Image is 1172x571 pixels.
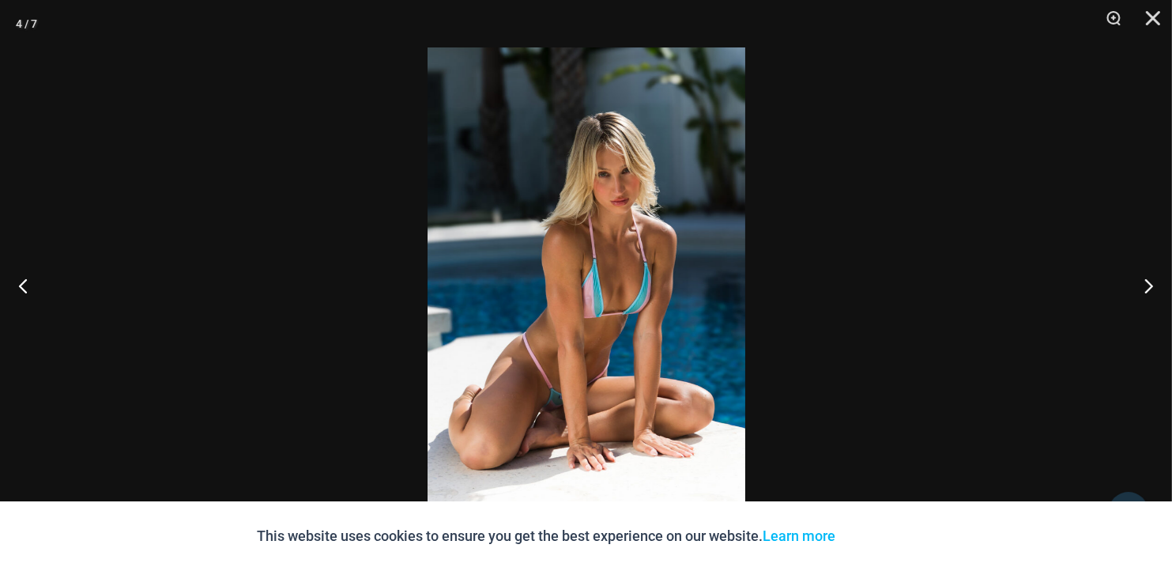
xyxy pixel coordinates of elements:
p: This website uses cookies to ensure you get the best experience on our website. [258,524,836,548]
a: Learn more [763,528,836,544]
div: 4 / 7 [16,12,37,36]
button: Accept [848,517,915,555]
button: Next [1113,246,1172,325]
img: That Summer Dawn 3063 Tri Top 4309 Micro 12 [428,47,745,524]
